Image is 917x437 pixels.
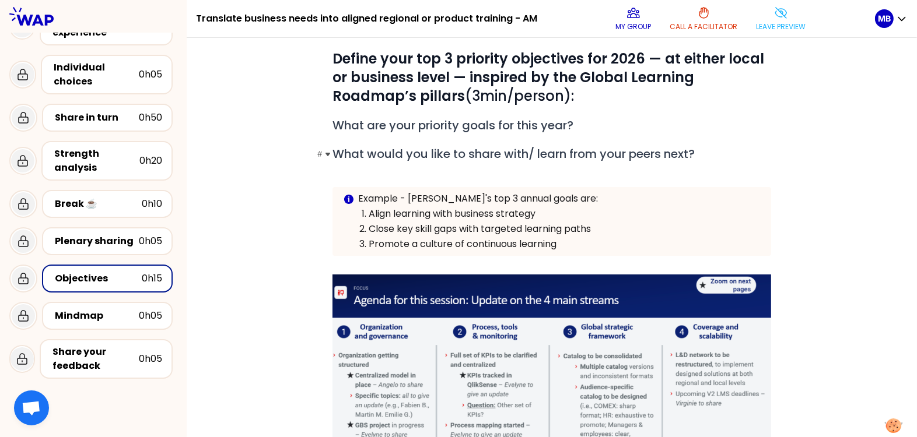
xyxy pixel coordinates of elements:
[317,147,324,161] button: #
[878,13,891,24] p: MB
[616,22,652,31] p: My group
[670,22,738,31] p: Call a facilitator
[139,111,162,125] div: 0h50
[369,237,761,251] p: Promote a culture of continuous learning
[369,207,761,221] p: Align learning with business strategy
[139,68,162,82] div: 0h05
[139,352,162,366] div: 0h05
[332,49,768,105] strong: Define your top 3 priority objectives for 2026 — at either local or business level — inspired by ...
[54,61,139,89] div: Individual choices
[332,146,695,162] span: What would you like to share with/ learn from your peers next?
[875,9,908,28] button: MB
[55,197,142,211] div: Break ☕️
[611,1,656,36] button: My group
[54,147,139,175] div: Strength analysis
[358,192,762,206] p: Example - [PERSON_NAME]'s top 3 annual goals are:
[332,117,573,133] span: What are your priority goals for this year?
[55,234,139,248] div: Plenary sharing
[369,222,761,236] p: Close key skill gaps with targeted learning paths
[55,309,139,323] div: Mindmap
[52,345,139,373] div: Share your feedback
[139,154,162,168] div: 0h20
[55,272,142,286] div: Objectives
[139,234,162,248] div: 0h05
[142,197,162,211] div: 0h10
[666,1,743,36] button: Call a facilitator
[752,1,811,36] button: Leave preview
[142,272,162,286] div: 0h15
[139,309,162,323] div: 0h05
[332,49,768,105] span: (3min/person):
[55,111,139,125] div: Share in turn
[757,22,806,31] p: Leave preview
[14,390,49,425] div: Ouvrir le chat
